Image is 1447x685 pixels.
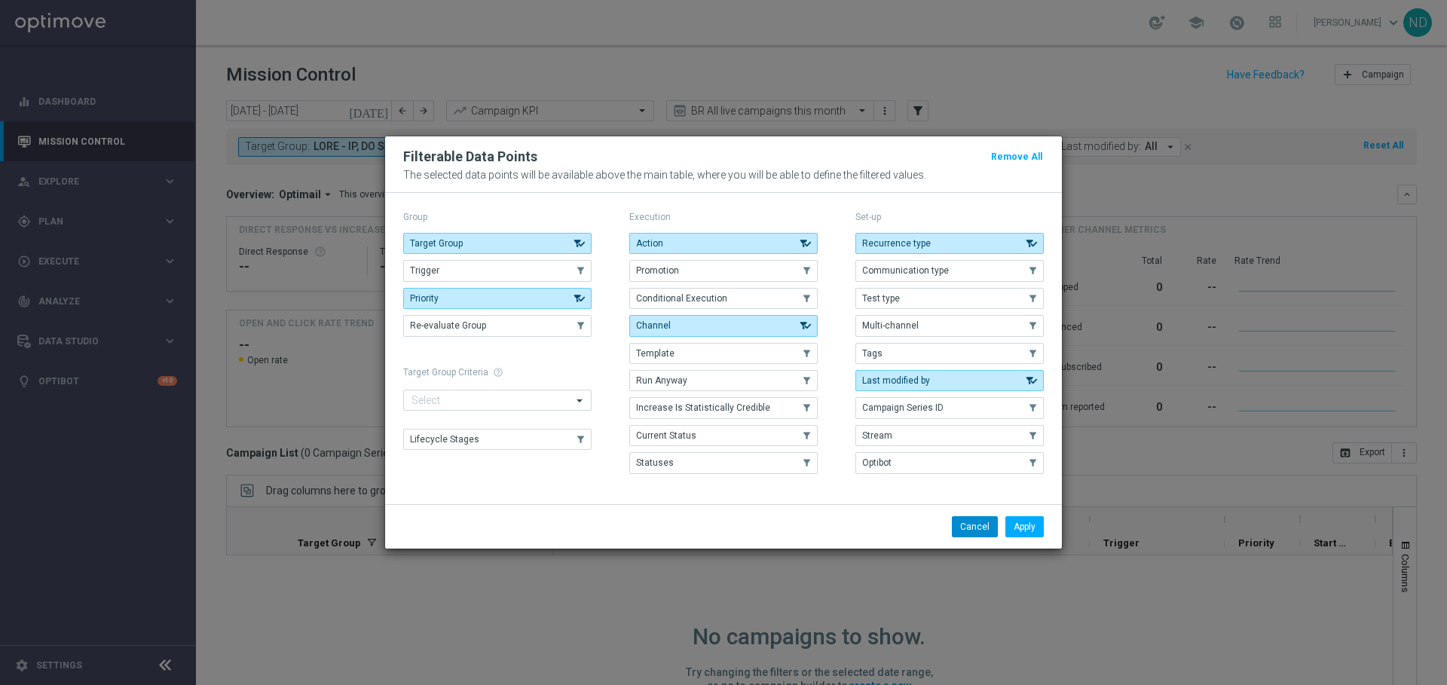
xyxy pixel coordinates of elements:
[1005,516,1044,537] button: Apply
[636,320,671,331] span: Channel
[629,425,818,446] button: Current Status
[629,260,818,281] button: Promotion
[403,429,592,450] button: Lifecycle Stages
[403,367,592,378] h1: Target Group Criteria
[403,211,592,223] p: Group
[855,260,1044,281] button: Communication type
[862,320,919,331] span: Multi-channel
[855,211,1044,223] p: Set-up
[952,516,998,537] button: Cancel
[862,457,892,468] span: Optibot
[862,402,944,413] span: Campaign Series ID
[410,238,463,249] span: Target Group
[636,430,696,441] span: Current Status
[855,233,1044,254] button: Recurrence type
[862,375,930,386] span: Last modified by
[855,315,1044,336] button: Multi-channel
[410,293,439,304] span: Priority
[636,265,679,276] span: Promotion
[629,315,818,336] button: Channel
[990,148,1044,165] button: Remove All
[629,211,818,223] p: Execution
[862,293,900,304] span: Test type
[629,288,818,309] button: Conditional Execution
[636,348,675,359] span: Template
[636,457,674,468] span: Statuses
[629,370,818,391] button: Run Anyway
[636,375,687,386] span: Run Anyway
[403,260,592,281] button: Trigger
[855,370,1044,391] button: Last modified by
[493,367,503,378] span: help_outline
[855,343,1044,364] button: Tags
[629,452,818,473] button: Statuses
[403,315,592,336] button: Re-evaluate Group
[403,233,592,254] button: Target Group
[629,233,818,254] button: Action
[862,238,931,249] span: Recurrence type
[862,265,949,276] span: Communication type
[410,265,439,276] span: Trigger
[636,238,663,249] span: Action
[855,425,1044,446] button: Stream
[403,169,1044,181] p: The selected data points will be available above the main table, where you will be able to define...
[636,293,727,304] span: Conditional Execution
[410,320,486,331] span: Re-evaluate Group
[862,348,883,359] span: Tags
[636,402,770,413] span: Increase Is Statistically Credible
[629,397,818,418] button: Increase Is Statistically Credible
[403,288,592,309] button: Priority
[862,430,892,441] span: Stream
[629,343,818,364] button: Template
[855,452,1044,473] button: Optibot
[855,288,1044,309] button: Test type
[403,148,537,166] h2: Filterable Data Points
[410,434,479,445] span: Lifecycle Stages
[855,397,1044,418] button: Campaign Series ID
